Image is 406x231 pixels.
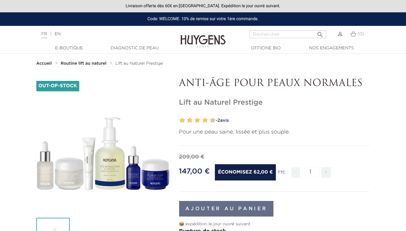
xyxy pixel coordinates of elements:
span: 209,00 € [179,154,205,160]
label: 10 [211,116,215,125]
strong: Accueil [36,61,52,66]
strong: Routine lift au naturel [61,61,107,66]
h1: Lift au Naturel Prestige [179,98,370,107]
span: Économisez 62,00 € [215,164,276,180]
label: 2 [181,116,185,125]
a: Nos engagements [301,45,362,51]
div: | [38,30,165,38]
a: FR [41,32,47,38]
a: Routine lift au naturel [61,61,108,66]
li: Out-of-Stock [36,81,79,91]
label: 4 [188,116,193,125]
a: Diagnostic de peau [105,45,165,51]
label: 3 [186,116,188,125]
button:  [315,29,325,37]
a: Lift au Naturel Prestige [115,61,163,66]
input: Rechercher [249,30,326,38]
div: TTC [278,166,285,182]
label: 9 [209,116,211,125]
a: Accueil [36,61,53,66]
label: 7 [201,116,203,125]
a: Officine Bio [236,45,296,51]
label: 5 [193,116,195,125]
input: Quantité [301,167,319,177]
a: -2avis [214,116,370,125]
label: 6 [196,116,200,125]
span: Lift au Naturel Prestige [115,61,163,66]
label: 1 [178,116,180,125]
span: (0) [357,32,364,36]
p: ANTI-ÂGE POUR PEAUX NORMALES [179,78,370,89]
span: 147,00 € [179,168,210,175]
label: 8 [203,116,208,125]
a: EN [54,32,60,36]
span: - [292,167,300,178]
img: Huygens [181,25,226,48]
p: Pour une peau saine, lissée et plus souple. [179,128,370,136]
button: Ajouter au panier [179,201,274,217]
span: 2 [217,118,220,123]
p: 📦 expédition le jour ouvré suivant [179,221,370,227]
span: + [321,167,331,178]
i:  [316,29,324,36]
a: E-Boutique [39,45,99,51]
